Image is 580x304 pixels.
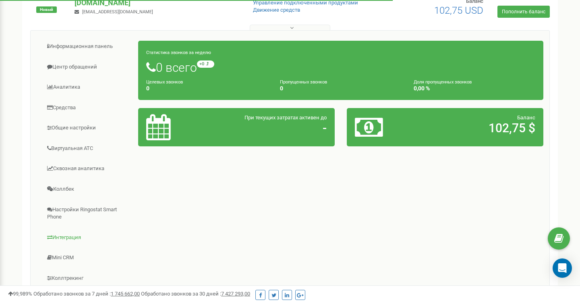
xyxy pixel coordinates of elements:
[141,291,250,297] span: Обработано звонков за 30 дней :
[244,115,327,121] span: При текущих затратах активен до
[497,6,550,18] a: Пополнить баланс
[37,57,139,77] a: Центр обращений
[37,98,139,118] a: Средства
[253,7,300,13] a: Движение средств
[197,60,214,68] small: +0
[146,60,535,74] h1: 0 всего
[280,85,402,92] h4: 0
[37,159,139,179] a: Сквозная аналитика
[146,50,211,55] small: Статистика звонков за неделю
[111,291,140,297] u: 1 745 662,00
[37,37,139,56] a: Информационная панель
[414,85,535,92] h4: 0,00 %
[37,139,139,158] a: Виртуальная АТС
[221,291,250,297] u: 7 427 293,00
[36,6,57,13] span: Новый
[37,228,139,248] a: Интеграция
[37,179,139,199] a: Коллбек
[146,79,183,85] small: Целевых звонков
[419,121,535,135] h2: 102,75 $
[33,291,140,297] span: Обработано звонков за 7 дней :
[82,9,153,15] span: [EMAIL_ADDRESS][DOMAIN_NAME]
[210,121,327,135] h2: -
[414,79,472,85] small: Доля пропущенных звонков
[37,269,139,288] a: Коллтрекинг
[8,291,32,297] span: 99,989%
[37,118,139,138] a: Общие настройки
[553,258,572,278] div: Open Intercom Messenger
[280,79,327,85] small: Пропущенных звонков
[37,200,139,227] a: Настройки Ringostat Smart Phone
[434,5,483,16] span: 102,75 USD
[37,77,139,97] a: Аналитика
[146,85,268,92] h4: 0
[37,248,139,268] a: Mini CRM
[517,115,535,121] span: Баланс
